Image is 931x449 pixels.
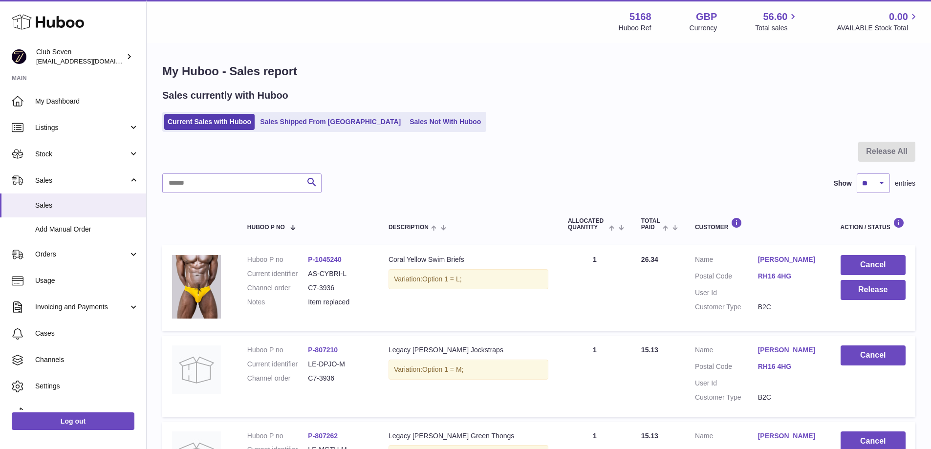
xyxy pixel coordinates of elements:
dt: Name [695,345,758,357]
dt: Channel order [247,283,308,293]
dt: User Id [695,379,758,388]
span: Channels [35,355,139,364]
dt: Customer Type [695,393,758,402]
span: Settings [35,382,139,391]
dt: Current identifier [247,360,308,369]
a: P-807262 [308,432,338,440]
a: [PERSON_NAME] [758,255,821,264]
dd: AS-CYBRI-L [308,269,369,278]
div: Variation: [389,360,548,380]
img: Mens_Speedo_swim_briefs_with_drawstring_waist_18.webp [172,255,221,319]
div: Variation: [389,269,548,289]
dt: Huboo P no [247,345,308,355]
span: 15.13 [641,346,658,354]
span: Returns [35,408,139,417]
dt: Name [695,431,758,443]
span: Description [389,224,429,231]
dd: C7-3936 [308,374,369,383]
span: 26.34 [641,256,658,263]
a: [PERSON_NAME] [758,345,821,355]
button: Release [841,280,906,300]
div: Legacy [PERSON_NAME] Jockstraps [389,345,548,355]
span: ALLOCATED Quantity [568,218,606,231]
dt: Postal Code [695,272,758,283]
dd: C7-3936 [308,283,369,293]
dt: Huboo P no [247,431,308,441]
span: [EMAIL_ADDRESS][DOMAIN_NAME] [36,57,144,65]
span: My Dashboard [35,97,139,106]
span: Invoicing and Payments [35,302,129,312]
img: no-photo.jpg [172,345,221,394]
dt: Huboo P no [247,255,308,264]
a: Sales Shipped From [GEOGRAPHIC_DATA] [257,114,404,130]
a: [PERSON_NAME] [758,431,821,441]
dt: Name [695,255,758,267]
div: Huboo Ref [619,23,651,33]
label: Show [834,179,852,188]
div: Currency [690,23,717,33]
a: Log out [12,412,134,430]
img: info@wearclubseven.com [12,49,26,64]
a: RH16 4HG [758,272,821,281]
dd: B2C [758,302,821,312]
span: Option 1 = L; [422,275,462,283]
div: Club Seven [36,47,124,66]
span: Usage [35,276,139,285]
p: Item replaced [308,298,369,307]
dd: B2C [758,393,821,402]
div: Action / Status [841,217,906,231]
a: Sales Not With Huboo [406,114,484,130]
a: 56.60 Total sales [755,10,799,33]
span: AVAILABLE Stock Total [837,23,919,33]
span: Stock [35,150,129,159]
strong: 5168 [629,10,651,23]
dt: Channel order [247,374,308,383]
span: 56.60 [763,10,787,23]
span: Option 1 = M; [422,365,463,373]
span: 15.13 [641,432,658,440]
a: 0.00 AVAILABLE Stock Total [837,10,919,33]
span: Cases [35,329,139,338]
span: Add Manual Order [35,225,139,234]
dt: User Id [695,288,758,298]
dt: Current identifier [247,269,308,278]
h1: My Huboo - Sales report [162,64,915,79]
span: 0.00 [889,10,908,23]
span: Total paid [641,218,660,231]
a: P-807210 [308,346,338,354]
span: Sales [35,201,139,210]
strong: GBP [696,10,717,23]
dt: Customer Type [695,302,758,312]
a: Current Sales with Huboo [164,114,255,130]
a: P-1045240 [308,256,342,263]
span: Listings [35,123,129,132]
dt: Notes [247,298,308,307]
span: Orders [35,250,129,259]
span: Sales [35,176,129,185]
button: Cancel [841,345,906,365]
dt: Postal Code [695,362,758,374]
span: Huboo P no [247,224,285,231]
td: 1 [558,245,631,331]
a: RH16 4HG [758,362,821,371]
span: entries [895,179,915,188]
div: Customer [695,217,821,231]
div: Legacy [PERSON_NAME] Green Thongs [389,431,548,441]
dd: LE-DPJO-M [308,360,369,369]
button: Cancel [841,255,906,275]
span: Total sales [755,23,799,33]
td: 1 [558,336,631,417]
div: Coral Yellow Swim Briefs [389,255,548,264]
h2: Sales currently with Huboo [162,89,288,102]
